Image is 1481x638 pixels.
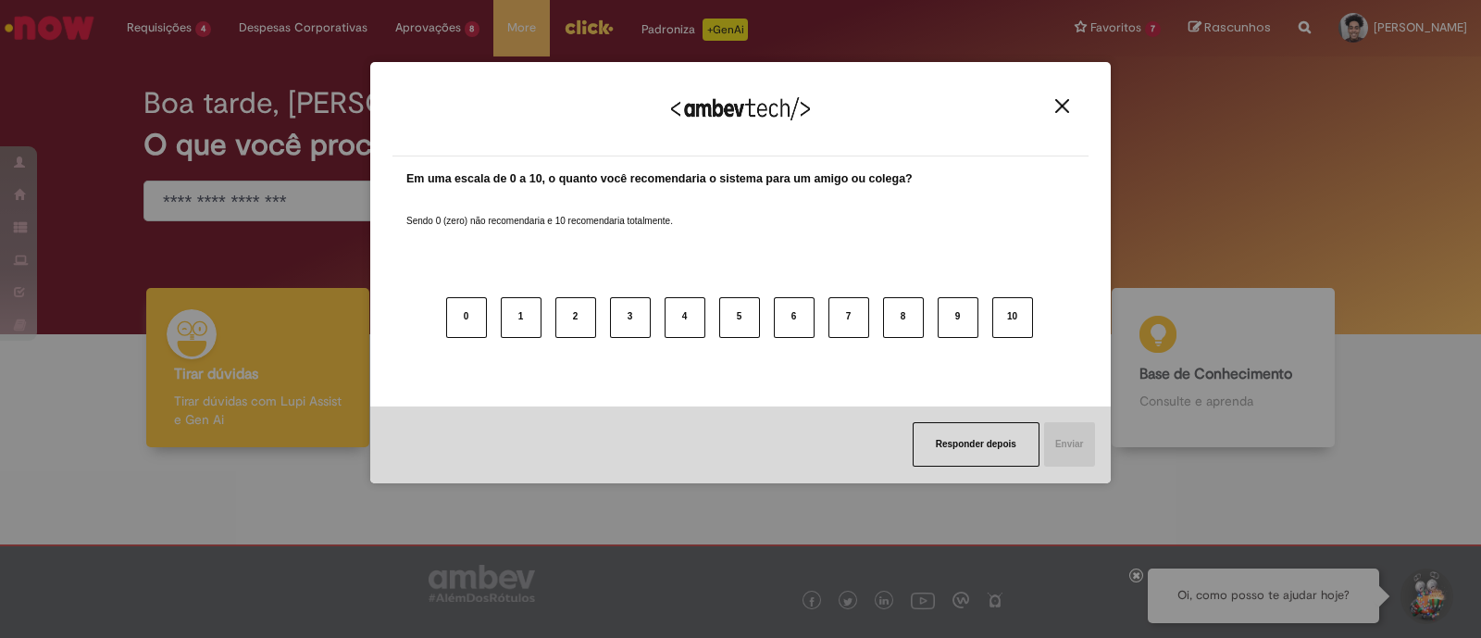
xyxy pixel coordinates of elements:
button: 9 [938,297,978,338]
button: 4 [665,297,705,338]
button: Close [1050,98,1075,114]
button: 1 [501,297,541,338]
button: 7 [828,297,869,338]
img: Close [1055,99,1069,113]
button: 0 [446,297,487,338]
button: 3 [610,297,651,338]
img: Logo Ambevtech [671,97,810,120]
button: Responder depois [913,422,1039,467]
button: 8 [883,297,924,338]
button: 6 [774,297,815,338]
label: Sendo 0 (zero) não recomendaria e 10 recomendaria totalmente. [406,193,673,228]
button: 5 [719,297,760,338]
button: 10 [992,297,1033,338]
label: Em uma escala de 0 a 10, o quanto você recomendaria o sistema para um amigo ou colega? [406,170,913,188]
button: 2 [555,297,596,338]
